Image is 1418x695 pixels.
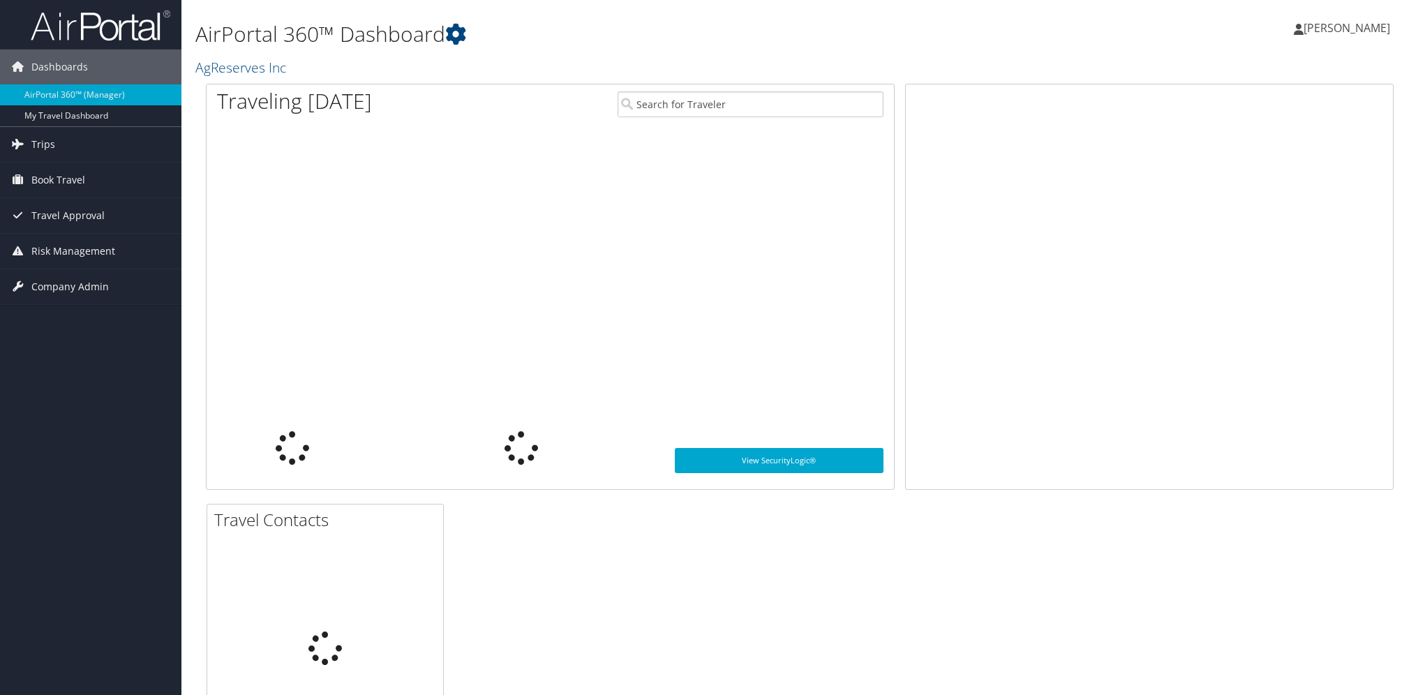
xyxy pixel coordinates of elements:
[214,508,443,532] h2: Travel Contacts
[31,127,55,162] span: Trips
[31,234,115,269] span: Risk Management
[31,50,88,84] span: Dashboards
[31,198,105,233] span: Travel Approval
[1304,20,1390,36] span: [PERSON_NAME]
[31,163,85,197] span: Book Travel
[195,58,290,77] a: AgReserves Inc
[1294,7,1404,49] a: [PERSON_NAME]
[217,87,372,116] h1: Traveling [DATE]
[31,269,109,304] span: Company Admin
[31,9,170,42] img: airportal-logo.png
[195,20,1001,49] h1: AirPortal 360™ Dashboard
[618,91,883,117] input: Search for Traveler
[675,448,883,473] a: View SecurityLogic®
